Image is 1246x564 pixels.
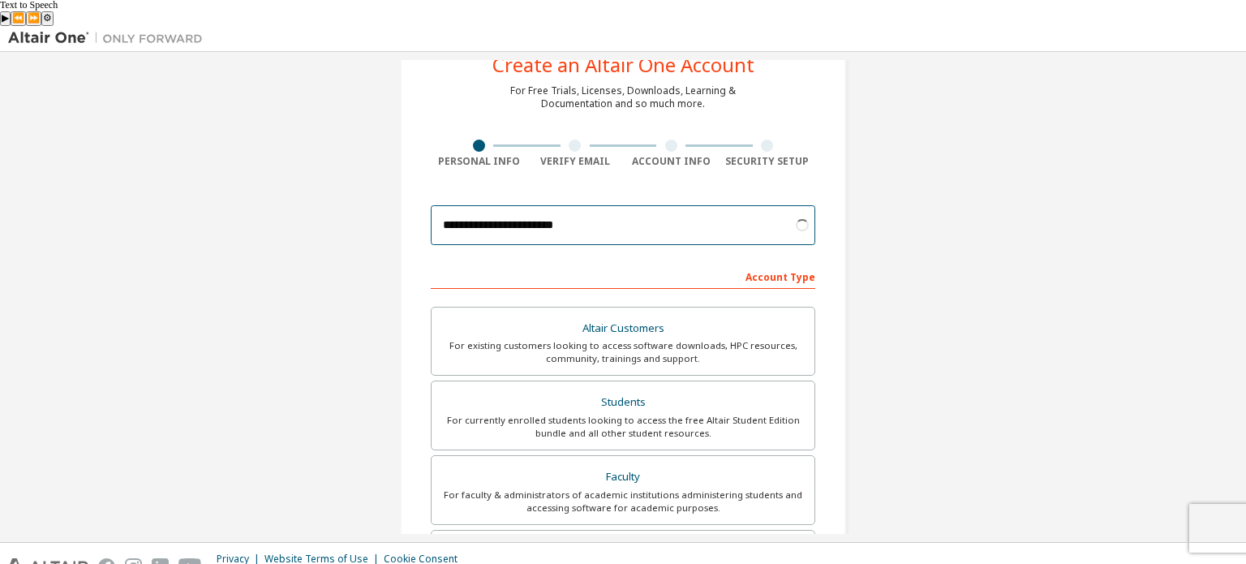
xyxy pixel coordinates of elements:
button: Previous [11,11,26,26]
div: Account Info [623,155,720,168]
button: Settings [41,11,54,26]
div: Personal Info [431,155,527,168]
div: Create an Altair One Account [492,55,754,75]
div: Verify Email [527,155,624,168]
div: For faculty & administrators of academic institutions administering students and accessing softwa... [441,489,805,514]
div: Faculty [441,466,805,489]
div: Altair Customers [441,317,805,340]
div: Account Type [431,263,815,289]
div: For existing customers looking to access software downloads, HPC resources, community, trainings ... [441,339,805,365]
div: For currently enrolled students looking to access the free Altair Student Edition bundle and all ... [441,414,805,440]
button: Forward [26,11,41,26]
div: Security Setup [720,155,816,168]
div: Students [441,391,805,414]
div: For Free Trials, Licenses, Downloads, Learning & Documentation and so much more. [510,84,736,110]
img: Altair One [8,30,211,46]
